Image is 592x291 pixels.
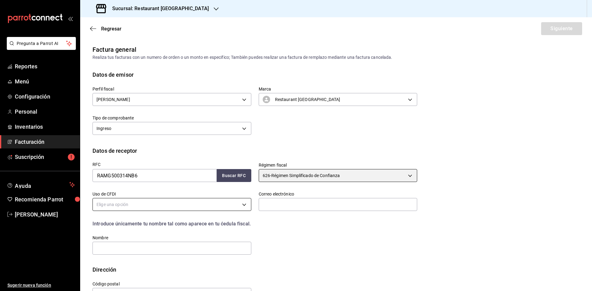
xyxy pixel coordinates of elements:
div: [PERSON_NAME] [92,93,251,106]
span: 626 - Régimen Simplificado de Confianza [263,172,340,179]
h3: Sucursal: Restaurant [GEOGRAPHIC_DATA] [107,5,209,12]
div: Datos de receptor [92,147,137,155]
button: Buscar RFC [217,169,251,182]
div: Introduce únicamente tu nombre tal como aparece en tu ćedula fiscal. [92,220,417,228]
button: Regresar [90,26,121,32]
span: Ingreso [97,125,111,131]
div: Realiza tus facturas con un numero de orden o un monto en especifico; También puedes realizar una... [92,54,580,61]
label: Régimen fiscal [259,163,417,167]
span: Suscripción [15,153,75,161]
span: Personal [15,107,75,116]
span: Recomienda Parrot [15,195,75,204]
span: Facturación [15,138,75,146]
div: Datos de emisor [92,71,134,79]
span: Reportes [15,62,75,71]
div: Elige una opción [92,198,251,211]
label: Marca [259,87,417,91]
label: Nombre [92,236,251,240]
label: Código postal [92,282,251,286]
span: [PERSON_NAME] [15,210,75,219]
a: Pregunta a Parrot AI [4,45,76,51]
button: Pregunta a Parrot AI [7,37,76,50]
span: Configuración [15,92,75,101]
span: Pregunta a Parrot AI [17,40,66,47]
div: Factura general [92,45,136,54]
label: Perfil fiscal [92,87,251,91]
button: open_drawer_menu [68,16,73,21]
span: Restaurant [GEOGRAPHIC_DATA] [275,96,340,103]
label: Correo electrónico [259,192,417,196]
label: RFC [92,162,251,167]
span: Menú [15,77,75,86]
div: Dirección [92,265,116,274]
label: Tipo de comprobante [92,116,251,120]
span: Ayuda [15,181,67,188]
span: Regresar [101,26,121,32]
span: Sugerir nueva función [7,282,75,289]
span: Inventarios [15,123,75,131]
label: Uso de CFDI [92,192,251,196]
